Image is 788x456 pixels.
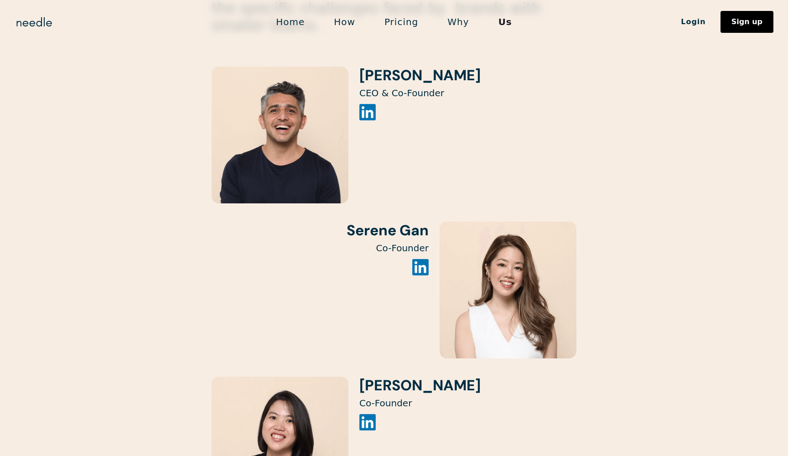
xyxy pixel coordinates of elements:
[721,11,773,33] a: Sign up
[731,18,762,26] div: Sign up
[212,222,429,239] h3: Serene Gan
[484,12,527,31] a: Us
[359,67,481,84] h3: [PERSON_NAME]
[359,377,481,394] h3: [PERSON_NAME]
[370,12,433,31] a: Pricing
[212,243,429,254] p: Co-Founder
[359,398,481,409] p: Co-Founder
[433,12,483,31] a: Why
[359,88,481,98] p: CEO & Co-Founder
[261,12,319,31] a: Home
[666,14,721,30] a: Login
[319,12,370,31] a: How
